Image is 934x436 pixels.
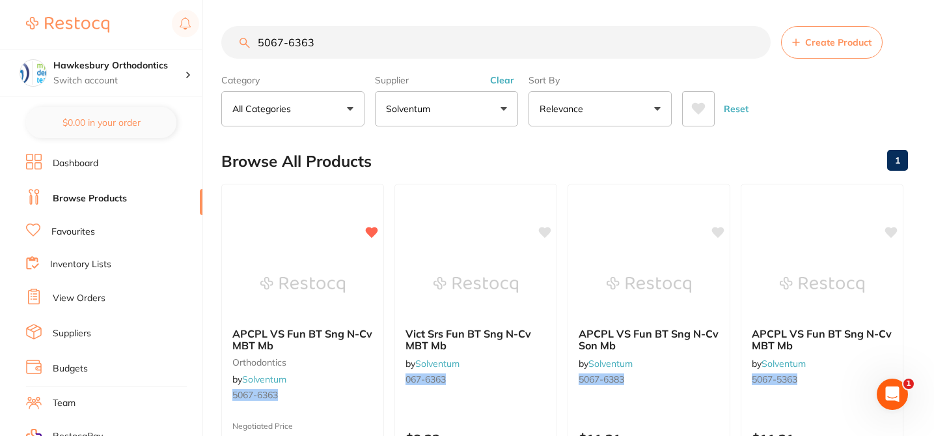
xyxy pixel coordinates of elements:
[375,74,518,86] label: Supplier
[221,26,771,59] input: Search Products
[780,252,864,317] img: APCPL VS Fun BT Sng N-Cv MBT Mb
[540,102,588,115] p: Relevance
[579,373,624,385] em: 5067-6383
[221,91,364,126] button: All Categories
[232,422,373,431] small: Negotiated Price
[53,362,88,375] a: Budgets
[588,358,633,370] a: Solventum
[53,292,105,305] a: View Orders
[405,328,546,352] b: Vict Srs Fun BT Sng N-Cv MBT Mb
[415,358,460,370] a: Solventum
[53,59,185,72] h4: Hawkesbury Orthodontics
[26,107,176,138] button: $0.00 in your order
[405,373,446,385] em: 067-6363
[752,328,892,352] b: APCPL VS Fun BT Sng N-Cv MBT Mb
[50,258,111,271] a: Inventory Lists
[53,74,185,87] p: Switch account
[877,379,908,410] iframe: Intercom live chat
[752,358,806,370] span: by
[486,74,518,86] button: Clear
[232,328,373,352] b: APCPL VS Fun BT Sng N-Cv MBT Mb
[51,225,95,239] a: Favourites
[579,327,719,352] span: APCPL VS Fun BT Sng N-Cv Son Mb
[720,91,752,126] button: Reset
[20,60,46,86] img: Hawkesbury Orthodontics
[529,91,672,126] button: Relevance
[405,327,531,352] span: Vict Srs Fun BT Sng N-Cv MBT Mb
[752,373,797,385] em: 5067-5363
[232,357,373,368] small: orthodontics
[232,327,372,352] span: APCPL VS Fun BT Sng N-Cv MBT Mb
[53,192,127,205] a: Browse Products
[26,17,109,33] img: Restocq Logo
[260,252,345,317] img: APCPL VS Fun BT Sng N-Cv MBT Mb
[405,358,460,370] span: by
[752,327,892,352] span: APCPL VS Fun BT Sng N-Cv MBT Mb
[232,389,278,401] em: 5067-6363
[221,153,372,171] h2: Browse All Products
[762,358,806,370] a: Solventum
[26,10,109,40] a: Restocq Logo
[887,147,908,173] a: 1
[232,102,296,115] p: All Categories
[221,74,364,86] label: Category
[805,37,872,48] span: Create Product
[53,327,91,340] a: Suppliers
[529,74,672,86] label: Sort By
[375,91,518,126] button: Solventum
[433,252,518,317] img: Vict Srs Fun BT Sng N-Cv MBT Mb
[579,328,719,352] b: APCPL VS Fun BT Sng N-Cv Son Mb
[386,102,435,115] p: Solventum
[53,397,76,410] a: Team
[903,379,914,389] span: 1
[607,252,691,317] img: APCPL VS Fun BT Sng N-Cv Son Mb
[781,26,883,59] button: Create Product
[242,373,286,385] a: Solventum
[579,358,633,370] span: by
[53,157,98,170] a: Dashboard
[232,373,286,385] span: by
